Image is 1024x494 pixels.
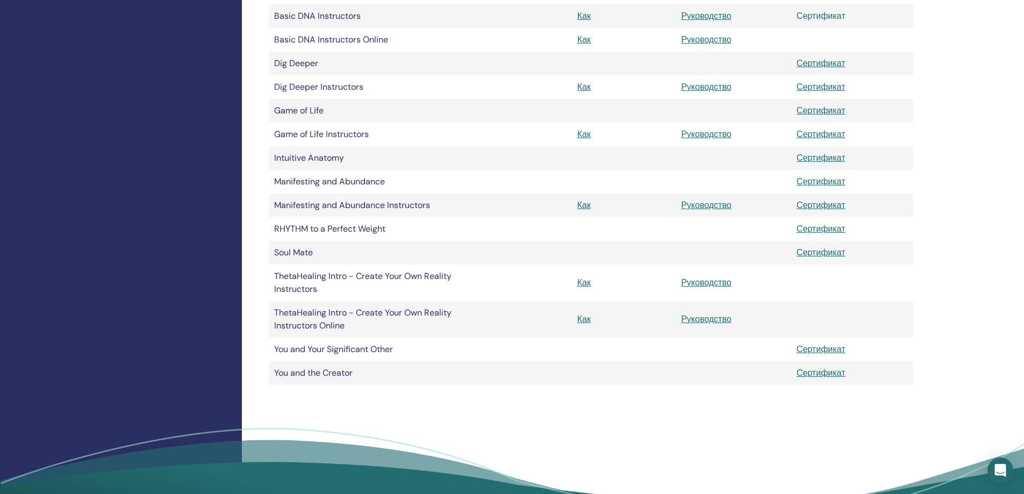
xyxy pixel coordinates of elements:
td: Intuitive Anatomy [269,146,462,170]
a: Как [577,313,591,325]
a: Сертификат [797,343,846,355]
a: Сертификат [797,223,846,234]
a: Руководство [681,128,732,140]
a: Сертификат [797,81,846,92]
a: Сертификат [797,176,846,187]
div: Open Intercom Messenger [987,457,1013,483]
a: Руководство [681,10,732,22]
td: Game of Life Instructors [269,123,462,146]
td: ThetaHealing Intro - Create Your Own Reality Instructors Online [269,301,462,338]
td: ThetaHealing Intro - Create Your Own Reality Instructors [269,264,462,301]
a: Сертификат [797,247,846,258]
a: Руководство [681,313,732,325]
td: You and the Creator [269,361,462,385]
a: Сертификат [797,152,846,163]
a: Сертификат [797,58,846,69]
td: Soul Mate [269,241,462,264]
td: Basic DNA Instructors [269,4,462,28]
a: Сертификат [797,367,846,378]
a: Как [577,128,591,140]
a: Как [577,34,591,45]
td: Manifesting and Abundance Instructors [269,194,462,217]
a: Сертификат [797,10,846,22]
td: Manifesting and Abundance [269,170,462,194]
td: Dig Deeper Instructors [269,75,462,99]
a: Сертификат [797,199,846,211]
a: Как [577,199,591,211]
a: Руководство [681,34,732,45]
a: Руководство [681,277,732,288]
td: RHYTHM to a Perfect Weight [269,217,462,241]
a: Сертификат [797,128,846,140]
a: Руководство [681,199,732,211]
a: Сертификат [797,105,846,116]
td: Dig Deeper [269,52,462,75]
a: Как [577,277,591,288]
td: You and Your Significant Other [269,338,462,361]
a: Руководство [681,81,732,92]
a: Как [577,10,591,22]
a: Как [577,81,591,92]
td: Game of Life [269,99,462,123]
td: Basic DNA Instructors Online [269,28,462,52]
